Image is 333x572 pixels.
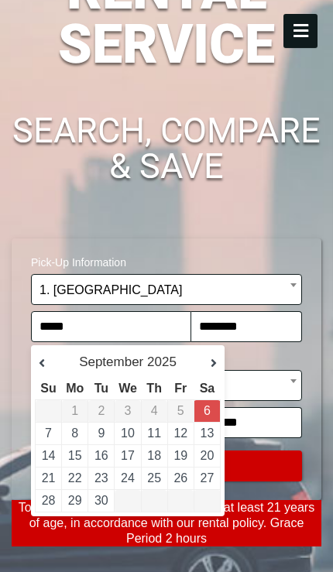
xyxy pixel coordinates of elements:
td: Return Date [194,400,220,423]
a: 30 [94,494,108,507]
a: 14 [42,449,56,462]
span: Saturday [200,382,215,395]
span: 2 [98,404,105,417]
a: 21 [42,471,56,485]
a: 8 [71,426,78,440]
a: 27 [201,471,215,485]
a: 17 [121,449,135,462]
a: 25 [147,471,161,485]
span: 3 [125,404,132,417]
a: 9 [98,426,105,440]
a: 23 [94,471,108,485]
span: 5 [177,404,184,417]
span: 1 [71,404,78,417]
a: 6 [204,404,211,417]
span: Return Information [31,342,302,370]
a: 24 [121,471,135,485]
a: 29 [68,494,82,507]
a: 11 [147,426,161,440]
a: 19 [173,449,187,462]
a: Prev [39,356,62,372]
span: 4 [151,404,158,417]
a: 18 [147,449,161,462]
span: 1. Hamad International Airport [31,274,302,305]
span: Sunday [40,382,56,395]
h1: SEARCH, COMPARE & SAVE [12,113,321,184]
a: 7 [45,426,52,440]
span: Pick-Up Information [31,246,302,274]
span: 2025 [147,355,177,369]
span: Wednesday [118,382,137,395]
a: 22 [68,471,82,485]
a: 16 [94,449,108,462]
a: 28 [42,494,56,507]
span: Tuesday [94,382,108,395]
span: Friday [174,382,187,395]
a: 12 [173,426,187,440]
a: 10 [121,426,135,440]
p: To rent a vehicle, customers must be at least 21 years of age, in accordance with our rental poli... [12,500,321,546]
span: September [79,355,143,369]
span: 1. Hamad International Airport [39,275,294,306]
a: 20 [201,449,215,462]
span: Monday [66,382,84,395]
a: 15 [68,449,82,462]
span: Thursday [146,382,162,395]
a: Next [194,356,217,372]
a: 13 [201,426,215,440]
a: 26 [173,471,187,485]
